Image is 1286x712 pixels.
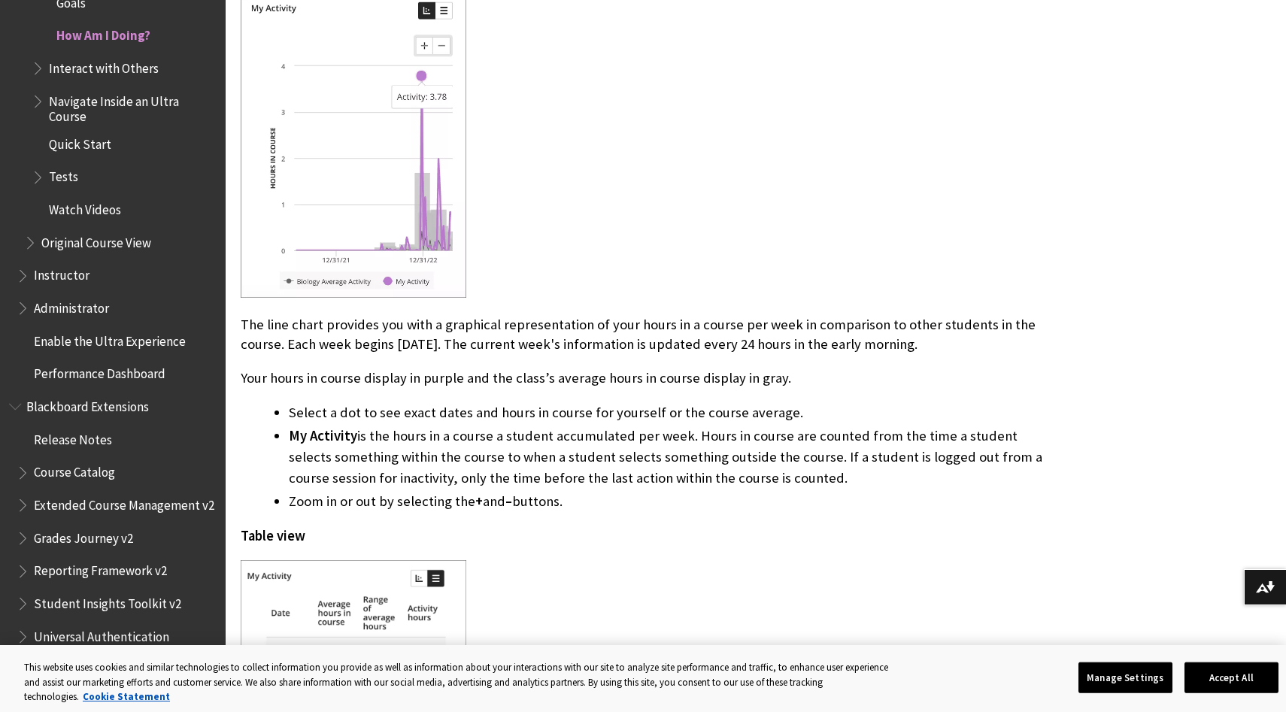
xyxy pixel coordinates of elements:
[26,394,149,414] span: Blackboard Extensions
[34,492,214,513] span: Extended Course Management v2
[56,23,150,44] span: How Am I Doing?
[41,230,151,250] span: Original Course View
[289,426,1048,489] li: is the hours in a course a student accumulated per week. Hours in course are counted from the tim...
[241,527,305,544] span: Table view
[34,624,215,659] span: Universal Authentication Solution v2
[34,559,167,579] span: Reporting Framework v2
[1078,662,1172,693] button: Manage Settings
[24,660,900,704] div: This website uses cookies and similar technologies to collect information you provide as well as ...
[34,591,181,611] span: Student Insights Toolkit v2
[49,165,78,185] span: Tests
[9,394,217,659] nav: Book outline for Blackboard Extensions
[241,315,1048,354] p: The line chart provides you with a graphical representation of your hours in a course per week in...
[1184,662,1278,693] button: Accept All
[241,368,1048,388] p: Your hours in course display in purple and the class’s average hours in course display in gray.
[475,492,483,510] span: +
[289,402,1048,423] li: Select a dot to see exact dates and hours in course for yourself or the course average.
[34,427,112,447] span: Release Notes
[34,526,133,546] span: Grades Journey v2
[49,132,111,152] span: Quick Start
[289,427,357,444] span: My Activity
[83,690,170,703] a: More information about your privacy, opens in a new tab
[49,197,121,217] span: Watch Videos
[289,491,1048,512] li: Zoom in or out by selecting the and buttons.
[34,295,109,316] span: Administrator
[49,56,159,76] span: Interact with Others
[49,89,215,124] span: Navigate Inside an Ultra Course
[505,492,512,510] span: –
[34,263,89,283] span: Instructor
[34,329,186,349] span: Enable the Ultra Experience
[34,460,115,480] span: Course Catalog
[34,362,165,382] span: Performance Dashboard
